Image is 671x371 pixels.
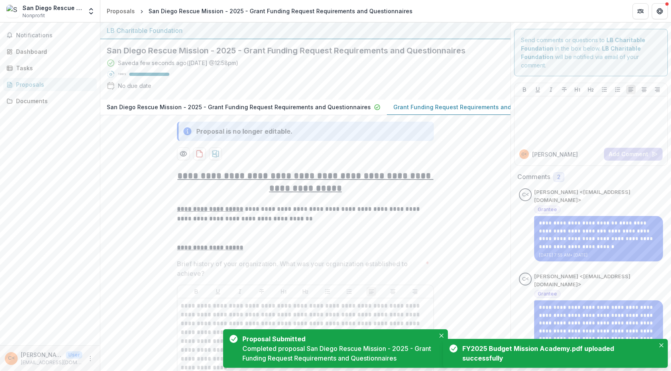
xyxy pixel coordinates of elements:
button: Align Center [639,85,649,94]
div: Cara Mears <cmears@sdrescue.org> [8,356,15,361]
a: Proposals [104,5,138,17]
div: San Diego Rescue Mission [22,4,82,12]
p: [DATE] 7:55 AM • [DATE] [539,252,658,258]
button: Add Comment [604,148,663,161]
button: Align Center [388,287,398,296]
div: Cara Mears <cmears@sdrescue.org> [522,192,529,198]
img: San Diego Rescue Mission [6,5,19,18]
span: Grantee [538,207,557,212]
span: Nonprofit [22,12,45,19]
button: Strike [559,85,569,94]
button: Partners [632,3,649,19]
button: Bold [191,287,201,296]
a: Proposals [3,78,97,91]
button: Align Left [366,287,376,296]
div: Send comments or questions to in the box below. will be notified via email of your comment. [514,29,668,76]
span: Notifications [16,32,94,39]
p: San Diego Rescue Mission - 2025 - Grant Funding Request Requirements and Questionnaires [107,103,371,111]
div: Dashboard [16,47,90,56]
button: download-proposal [193,147,206,160]
button: Heading 1 [573,85,582,94]
a: Dashboard [3,45,97,58]
div: Cara Mears <cmears@sdrescue.org> [521,152,527,156]
p: [PERSON_NAME] <[EMAIL_ADDRESS][DOMAIN_NAME]> [21,351,63,359]
p: [EMAIL_ADDRESS][DOMAIN_NAME] [21,359,82,366]
div: San Diego Rescue Mission - 2025 - Grant Funding Request Requirements and Questionnaires [148,7,413,15]
button: Preview 2050c951-0ef4-4eb5-8555-d85d52357b6a-1.pdf [177,147,190,160]
button: Bold [520,85,529,94]
button: Heading 2 [301,287,310,296]
button: Strike [257,287,266,296]
div: No due date [118,82,151,90]
div: Proposal Submitted [242,334,432,344]
div: Saved a few seconds ago ( [DATE] @ 12:58pm ) [118,59,238,67]
div: Proposal is no longer editable. [196,126,293,136]
button: Ordered List [344,287,354,296]
div: Completed proposal San Diego Rescue Mission - 2025 - Grant Funding Request Requirements and Quest... [242,344,435,363]
p: [PERSON_NAME] [532,150,578,159]
span: Grantee [538,291,557,297]
button: Align Left [626,85,636,94]
button: Bullet List [323,287,332,296]
a: Tasks [3,61,97,75]
p: User [66,351,82,359]
p: Grant Funding Request Requirements and Questionnaires - New Applicants [393,103,606,111]
p: 100 % [118,71,126,77]
button: Bullet List [600,85,609,94]
button: Underline [213,287,223,296]
div: LB Charitable Foundation [107,26,504,35]
button: download-proposal [209,147,222,160]
button: Align Right [653,85,662,94]
div: FY2025 Budget Mission Academy.pdf uploaded successfully [462,344,652,363]
nav: breadcrumb [104,5,416,17]
button: Ordered List [613,85,622,94]
button: Notifications [3,29,97,42]
a: Documents [3,94,97,108]
button: Heading 2 [586,85,596,94]
div: Proposals [16,80,90,89]
p: Brief history of your organization. What was your organization established to achieve? [177,259,422,278]
p: [PERSON_NAME] <[EMAIL_ADDRESS][DOMAIN_NAME]> [534,188,663,204]
button: Align Right [410,287,420,296]
span: 2 [557,174,561,181]
button: Close [437,331,446,340]
button: Close [657,340,666,350]
button: Open entity switcher [85,3,97,19]
button: Get Help [652,3,668,19]
div: Proposals [107,7,135,15]
h2: Comments [517,173,550,181]
p: [PERSON_NAME] <[EMAIL_ADDRESS][DOMAIN_NAME]> [534,273,663,288]
div: Notifications-bottom-right [440,336,671,371]
button: Underline [533,85,543,94]
div: Tasks [16,64,90,72]
button: Heading 1 [279,287,289,296]
button: Italicize [546,85,556,94]
h2: San Diego Rescue Mission - 2025 - Grant Funding Request Requirements and Questionnaires [107,46,491,55]
button: More [85,354,95,363]
div: Cara Mears <cmears@sdrescue.org> [522,277,529,282]
button: Italicize [235,287,245,296]
div: Documents [16,97,90,105]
